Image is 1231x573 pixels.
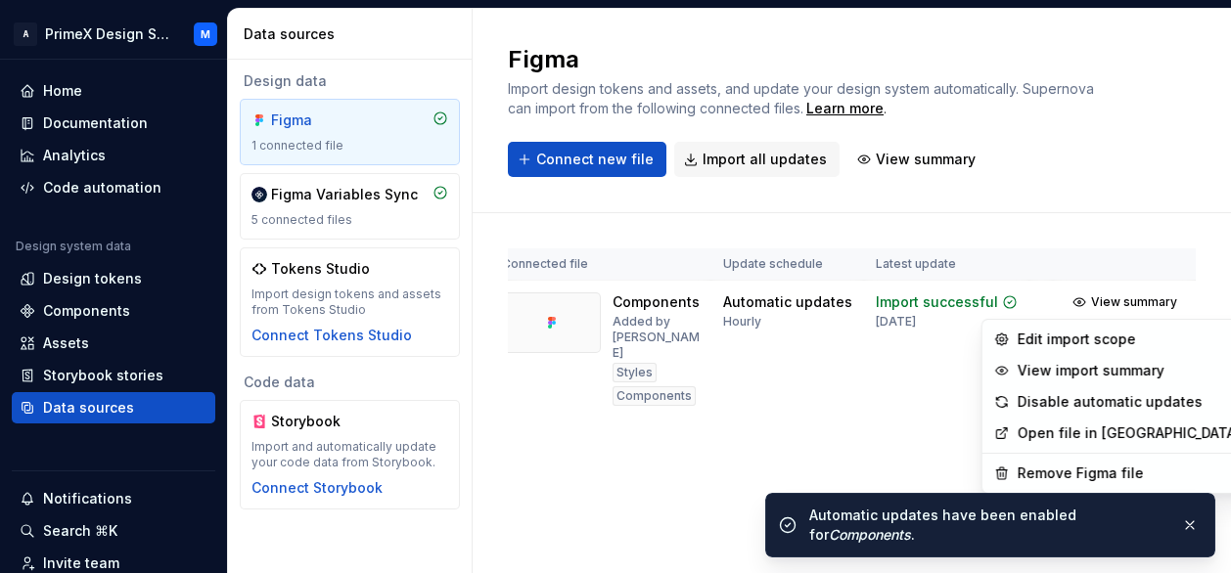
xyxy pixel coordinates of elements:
i: Components [829,526,911,543]
div: Automatic updates have been enabled for . [809,506,1165,545]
